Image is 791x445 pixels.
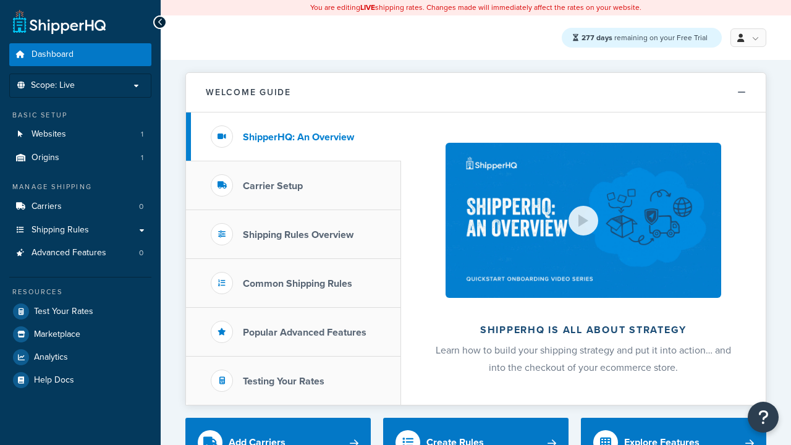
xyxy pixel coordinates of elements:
[243,132,354,143] h3: ShipperHQ: An Overview
[446,143,721,298] img: ShipperHQ is all about strategy
[139,201,143,212] span: 0
[9,146,151,169] li: Origins
[141,153,143,163] span: 1
[434,324,733,336] h2: ShipperHQ is all about strategy
[243,229,353,240] h3: Shipping Rules Overview
[9,123,151,146] a: Websites1
[9,346,151,368] a: Analytics
[748,402,779,433] button: Open Resource Center
[9,300,151,323] a: Test Your Rates
[9,43,151,66] a: Dashboard
[32,153,59,163] span: Origins
[9,146,151,169] a: Origins1
[9,195,151,218] li: Carriers
[206,88,291,97] h2: Welcome Guide
[243,376,324,387] h3: Testing Your Rates
[9,242,151,265] li: Advanced Features
[436,343,731,375] span: Learn how to build your shipping strategy and put it into action… and into the checkout of your e...
[34,307,93,317] span: Test Your Rates
[9,219,151,242] a: Shipping Rules
[9,110,151,121] div: Basic Setup
[141,129,143,140] span: 1
[34,375,74,386] span: Help Docs
[32,129,66,140] span: Websites
[582,32,612,43] strong: 277 days
[243,327,366,338] h3: Popular Advanced Features
[9,242,151,265] a: Advanced Features0
[139,248,143,258] span: 0
[9,123,151,146] li: Websites
[9,369,151,391] a: Help Docs
[32,225,89,235] span: Shipping Rules
[32,248,106,258] span: Advanced Features
[9,195,151,218] a: Carriers0
[186,73,766,112] button: Welcome Guide
[31,80,75,91] span: Scope: Live
[32,49,74,60] span: Dashboard
[32,201,62,212] span: Carriers
[9,182,151,192] div: Manage Shipping
[582,32,708,43] span: remaining on your Free Trial
[9,287,151,297] div: Resources
[243,278,352,289] h3: Common Shipping Rules
[243,180,303,192] h3: Carrier Setup
[34,329,80,340] span: Marketplace
[34,352,68,363] span: Analytics
[360,2,375,13] b: LIVE
[9,323,151,345] a: Marketplace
